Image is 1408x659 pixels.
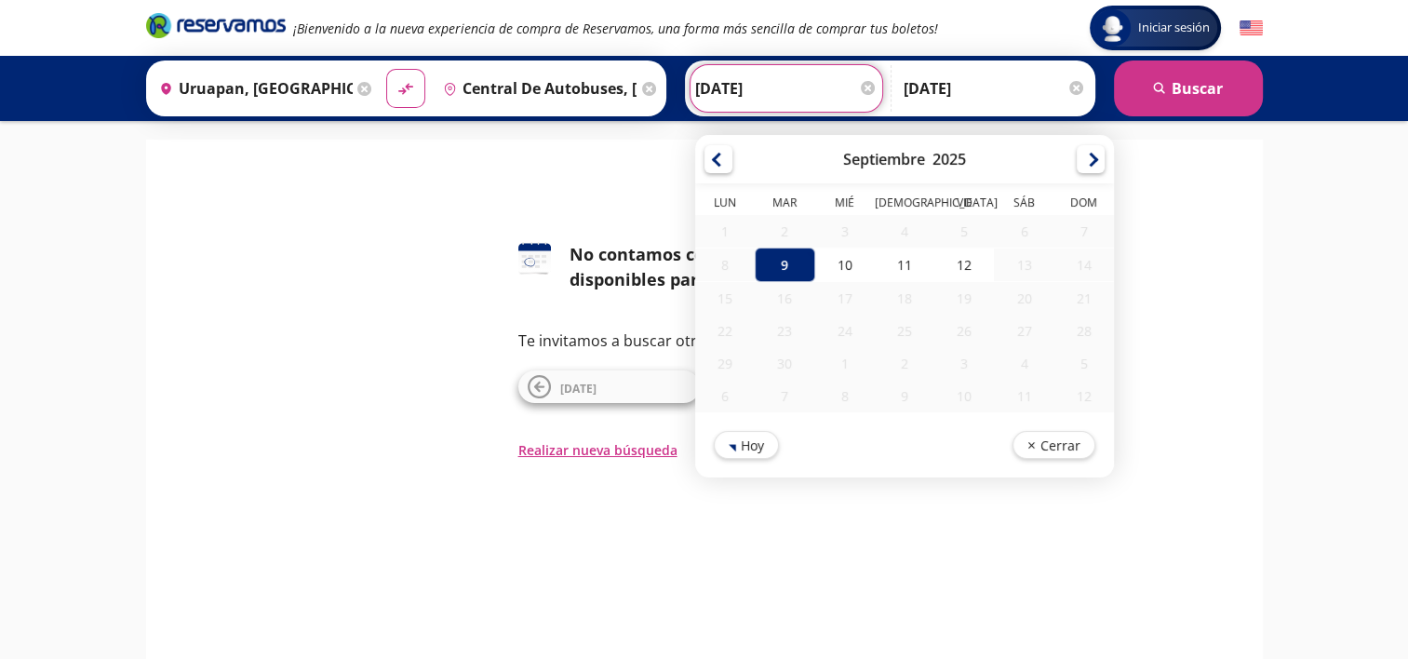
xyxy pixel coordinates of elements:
div: 05-Oct-25 [1053,347,1113,380]
div: 11-Oct-25 [994,380,1053,412]
div: 24-Sep-25 [814,315,874,347]
div: 16-Sep-25 [755,282,814,315]
button: English [1240,17,1263,40]
div: 05-Sep-25 [934,215,994,248]
button: Realizar nueva búsqueda [518,440,677,460]
button: Cerrar [1012,431,1094,459]
th: Sábado [994,195,1053,215]
div: 02-Sep-25 [755,215,814,248]
div: 08-Oct-25 [814,380,874,412]
div: 27-Sep-25 [994,315,1053,347]
div: 09-Oct-25 [874,380,933,412]
div: 30-Sep-25 [755,347,814,380]
a: Brand Logo [146,11,286,45]
button: [DATE] [518,370,700,403]
div: 04-Sep-25 [874,215,933,248]
div: 03-Sep-25 [814,215,874,248]
div: 18-Sep-25 [874,282,933,315]
div: 09-Sep-25 [755,248,814,282]
div: 08-Sep-25 [695,249,755,281]
input: Buscar Origen [152,65,354,112]
div: 03-Oct-25 [934,347,994,380]
input: Buscar Destino [436,65,637,112]
div: 10-Sep-25 [814,248,874,282]
div: 28-Sep-25 [1053,315,1113,347]
div: 01-Oct-25 [814,347,874,380]
button: Buscar [1114,61,1263,116]
input: Elegir Fecha [695,65,878,112]
div: 2025 [932,149,966,169]
div: 17-Sep-25 [814,282,874,315]
i: Brand Logo [146,11,286,39]
div: 04-Oct-25 [994,347,1053,380]
div: 29-Sep-25 [695,347,755,380]
div: 21-Sep-25 [1053,282,1113,315]
div: 11-Sep-25 [874,248,933,282]
div: 07-Sep-25 [1053,215,1113,248]
th: Jueves [874,195,933,215]
div: 23-Sep-25 [755,315,814,347]
div: 02-Oct-25 [874,347,933,380]
div: 14-Sep-25 [1053,249,1113,281]
div: 01-Sep-25 [695,215,755,248]
div: 22-Sep-25 [695,315,755,347]
th: Lunes [695,195,755,215]
th: Miércoles [814,195,874,215]
div: 20-Sep-25 [994,282,1053,315]
th: Viernes [934,195,994,215]
em: ¡Bienvenido a la nueva experiencia de compra de Reservamos, una forma más sencilla de comprar tus... [293,20,938,37]
div: 10-Oct-25 [934,380,994,412]
div: No contamos con horarios disponibles para esta fecha [570,242,891,292]
div: Septiembre [843,149,925,169]
button: Hoy [714,431,779,459]
th: Domingo [1053,195,1113,215]
div: 06-Sep-25 [994,215,1053,248]
div: 12-Oct-25 [1053,380,1113,412]
input: Opcional [904,65,1086,112]
div: 07-Oct-25 [755,380,814,412]
div: 26-Sep-25 [934,315,994,347]
span: Iniciar sesión [1131,19,1217,37]
div: 12-Sep-25 [934,248,994,282]
p: Te invitamos a buscar otra fecha o ruta [518,329,891,352]
div: 13-Sep-25 [994,249,1053,281]
div: 25-Sep-25 [874,315,933,347]
th: Martes [755,195,814,215]
span: [DATE] [560,381,597,397]
div: 06-Oct-25 [695,380,755,412]
div: 15-Sep-25 [695,282,755,315]
div: 19-Sep-25 [934,282,994,315]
